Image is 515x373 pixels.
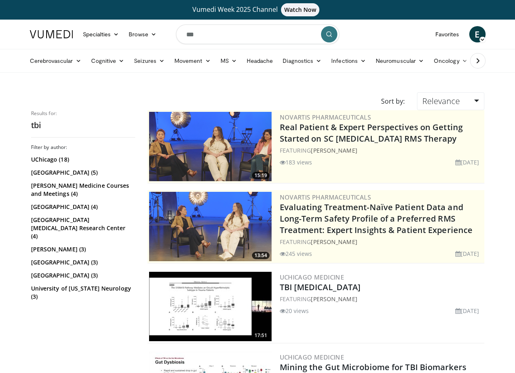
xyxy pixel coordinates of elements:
[31,203,133,211] a: [GEOGRAPHIC_DATA] (4)
[149,272,272,341] a: 17:51
[281,3,320,16] span: Watch Now
[86,53,129,69] a: Cognitive
[469,26,486,42] a: E
[375,92,411,110] div: Sort by:
[31,284,133,301] a: University of [US_STATE] Neurology (3)
[422,95,460,107] span: Relevance
[280,113,371,121] a: Novartis Pharmaceuticals
[311,238,357,246] a: [PERSON_NAME]
[455,158,479,167] li: [DATE]
[242,53,278,69] a: Headache
[252,332,270,339] span: 17:51
[429,53,473,69] a: Oncology
[280,273,344,281] a: UChicago Medicine
[124,26,161,42] a: Browse
[31,3,484,16] a: Vumedi Week 2025 ChannelWatch Now
[280,238,483,246] div: FEATURING
[31,110,135,117] p: Results for:
[31,258,133,266] a: [GEOGRAPHIC_DATA] (3)
[252,252,270,259] span: 13:54
[280,122,463,144] a: Real Patient & Expert Perspectives on Getting Started on SC [MEDICAL_DATA] RMS Therapy
[78,26,124,42] a: Specialties
[280,249,312,258] li: 245 views
[176,24,339,44] input: Search topics, interventions
[149,112,272,181] img: 2bf30652-7ca6-4be0-8f92-973f220a5948.png.300x170_q85_crop-smart_upscale.png
[31,216,133,240] a: [GEOGRAPHIC_DATA] [MEDICAL_DATA] Research Center (4)
[169,53,216,69] a: Movement
[252,172,270,179] span: 15:19
[280,158,312,167] li: 183 views
[280,362,466,373] a: Mining the Gut Microbiome for TBI Biomarkers
[417,92,484,110] a: Relevance
[129,53,169,69] a: Seizures
[216,53,242,69] a: MS
[31,155,133,164] a: UChicago (18)
[430,26,464,42] a: Favorites
[280,295,483,303] div: FEATURING
[149,192,272,261] a: 13:54
[31,169,133,177] a: [GEOGRAPHIC_DATA] (5)
[280,146,483,155] div: FEATURING
[280,353,344,361] a: UChicago Medicine
[149,272,272,341] img: 34fdb4ea-9e8f-4503-8148-9ed8f5c6482e.300x170_q85_crop-smart_upscale.jpg
[149,112,272,181] a: 15:19
[31,120,135,131] h2: tbi
[280,202,473,235] a: Evaluating Treatment-Naïve Patient Data and Long-Term Safety Profile of a Preferred RMS Treatment...
[455,249,479,258] li: [DATE]
[149,192,272,261] img: 37a18655-9da9-4d40-a34e-6cccd3ffc641.png.300x170_q85_crop-smart_upscale.png
[455,306,479,315] li: [DATE]
[280,306,309,315] li: 20 views
[311,147,357,154] a: [PERSON_NAME]
[280,193,371,201] a: Novartis Pharmaceuticals
[31,271,133,280] a: [GEOGRAPHIC_DATA] (3)
[278,53,326,69] a: Diagnostics
[31,144,135,151] h3: Filter by author:
[31,245,133,253] a: [PERSON_NAME] (3)
[25,53,86,69] a: Cerebrovascular
[280,282,361,293] a: TBI [MEDICAL_DATA]
[192,5,323,14] span: Vumedi Week 2025 Channel
[326,53,371,69] a: Infections
[30,30,73,38] img: VuMedi Logo
[371,53,429,69] a: Neuromuscular
[311,295,357,303] a: [PERSON_NAME]
[31,182,133,198] a: [PERSON_NAME] Medicine Courses and Meetings (4)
